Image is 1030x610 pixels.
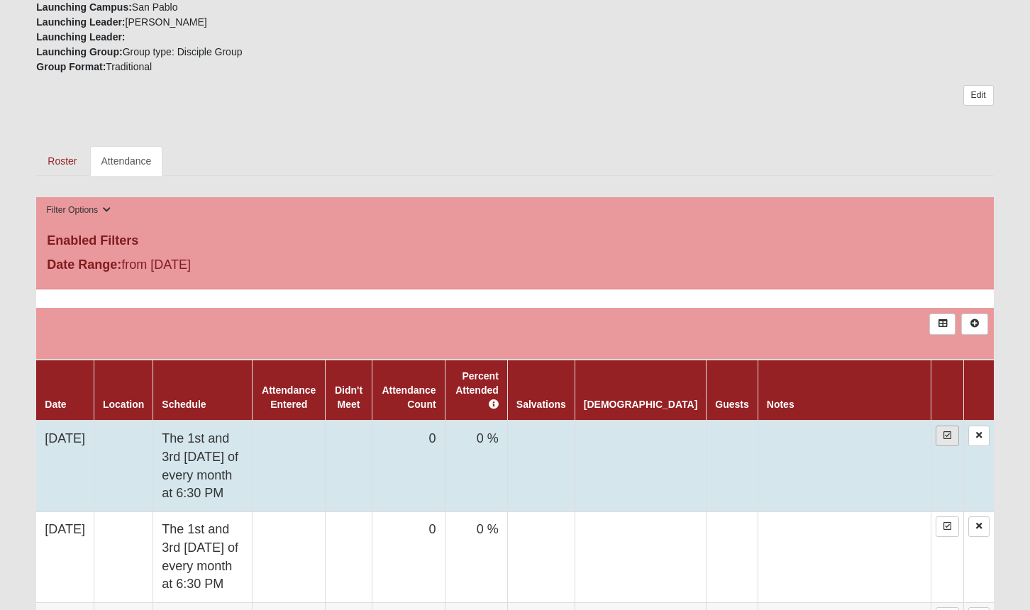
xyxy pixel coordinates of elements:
a: Roster [36,146,88,176]
strong: Launching Leader: [36,16,125,28]
label: Date Range: [47,255,121,274]
button: Filter Options [42,203,115,218]
td: The 1st and 3rd [DATE] of every month at 6:30 PM [153,421,253,511]
h4: Enabled Filters [47,233,982,249]
th: Salvations [507,360,575,421]
strong: Group Format: [36,61,106,72]
strong: Launching Campus: [36,1,132,13]
a: Attendance [90,146,163,176]
div: from [DATE] [36,255,355,278]
a: Schedule [162,399,206,410]
a: Enter Attendance [936,426,959,446]
a: Alt+N [961,314,987,334]
a: Attendance Entered [262,384,316,410]
td: 0 [372,512,445,603]
th: [DEMOGRAPHIC_DATA] [575,360,706,421]
a: Notes [767,399,794,410]
a: Location [103,399,144,410]
a: Enter Attendance [936,516,959,537]
td: [DATE] [36,421,94,511]
a: Delete [968,426,990,446]
a: Percent Attended [455,370,499,410]
a: Didn't Meet [335,384,362,410]
a: Edit [963,85,994,106]
strong: Launching Leader: [36,31,125,43]
a: Date [45,399,66,410]
td: The 1st and 3rd [DATE] of every month at 6:30 PM [153,512,253,603]
a: Attendance Count [382,384,436,410]
td: [DATE] [36,512,94,603]
a: Export to Excel [929,314,956,334]
strong: Launching Group: [36,46,122,57]
td: 0 % [445,512,507,603]
td: 0 % [445,421,507,511]
td: 0 [372,421,445,511]
th: Guests [707,360,758,421]
a: Delete [968,516,990,537]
